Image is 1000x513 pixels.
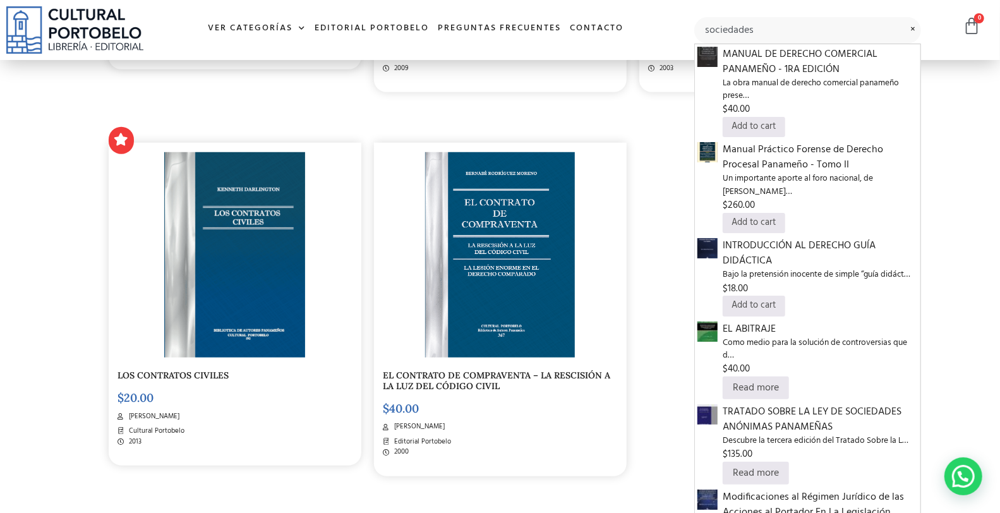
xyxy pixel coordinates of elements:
[723,102,728,117] span: $
[723,377,789,399] a: Read more about “EL ABITRAJE”
[391,447,409,457] span: 2000
[723,361,750,377] bdi: 40.00
[433,15,565,42] a: Preguntas frecuentes
[697,142,718,162] img: Manual Tomo 2
[697,492,718,508] a: Modificaciones al Régimen Jurídico de las Acciones al Portador En La Legislación Panameña y su Im...
[118,370,229,381] a: LOS CONTRATOS CIVILES
[118,390,154,405] bdi: 20.00
[391,63,409,74] span: 2009
[656,63,673,74] span: 2003
[697,47,718,67] img: WhatsApp Image 2025-02-14 at 1.00.55 PM
[697,323,718,340] a: EL ABITRAJE
[425,152,575,358] img: contrato_de_compra_y_venta-2.png
[697,145,718,161] a: Manual Práctico Forense de Derecho Procesal Panameño - Tomo II
[391,437,451,447] span: Editorial Portobelo
[723,47,917,77] span: MANUAL DE DERECHO COMERCIAL PANAMEÑO - 1RA EDICIÓN
[383,401,419,416] bdi: 40.00
[565,15,628,42] a: Contacto
[697,240,718,256] a: INTRODUCCIÓN AL DERECHO GUÍA DIDÁCTICA
[126,426,184,437] span: Cultural Portobelo
[723,404,917,435] span: TRATADO SOBRE LA LEY DE SOCIEDADES ANÓNIMAS PANAMEÑAS
[164,152,304,358] img: Screen_Shot_2018-11-12_at_10.08.16_AM-2.png
[974,13,984,23] span: 0
[723,435,917,447] span: Descubre la tercera edición del Tratado Sobre la L…
[723,462,789,485] a: Read more about “TRATADO SOBRE LA LEY DE SOCIEDADES ANÓNIMAS PANAMEÑAS”
[723,142,917,213] a: Manual Práctico Forense de Derecho Procesal Panameño - Tomo IIUn importante aporte al foro nacion...
[723,238,917,269] span: INTRODUCCIÓN AL DERECHO GUÍA DIDÁCTICA
[391,421,445,432] span: [PERSON_NAME]
[723,281,728,296] span: $
[723,447,752,462] bdi: 135.00
[310,15,433,42] a: Editorial Portobelo
[963,17,980,35] a: 0
[723,198,755,213] bdi: 260.00
[723,404,917,462] a: TRATADO SOBRE LA LEY DE SOCIEDADES ANÓNIMAS PANAMEÑASDescubre la tercera edición del Tratado Sobr...
[723,322,917,377] a: EL ABITRAJEComo medio para la solución de controversias que d…$40.00
[723,361,728,377] span: $
[126,411,179,422] span: [PERSON_NAME]
[723,142,917,172] span: Manual Práctico Forense de Derecho Procesal Panameño - Tomo II
[118,390,124,405] span: $
[697,49,718,65] a: MANUAL DE DERECHO COMERCIAL PANAMEÑO - 1RA EDICIÓN
[383,401,390,416] span: $
[723,337,917,363] span: Como medio para la solución de controversias que d…
[723,281,748,296] bdi: 18.00
[723,238,917,296] a: INTRODUCCIÓN AL DERECHO GUÍA DIDÁCTICABajo la pretensión inocente de simple “guía didáct…$18.00
[723,213,785,233] a: Add to cart: “Manual Práctico Forense de Derecho Procesal Panameño - Tomo II”
[203,15,310,42] a: Ver Categorías
[723,269,917,281] span: Bajo la pretensión inocente de simple “guía didáct…
[723,47,917,118] a: MANUAL DE DERECHO COMERCIAL PANAMEÑO - 1RA EDICIÓNLa obra manual de derecho comercial panameño pr...
[697,322,718,342] img: img20230601_09242545
[723,102,750,117] bdi: 40.00
[694,17,920,44] input: Búsqueda
[723,447,728,462] span: $
[697,406,718,423] a: TRATADO SOBRE LA LEY DE SOCIEDADES ANÓNIMAS PANAMEÑAS
[697,238,718,258] img: Captura de Pantalla 2023-06-30 a la(s) 3.09.31 p. m.
[906,22,921,23] span: Limpiar
[697,404,718,425] img: PORTADA elegida AMAZON._page-0001
[723,198,728,213] span: $
[126,437,142,447] span: 2013
[723,296,785,316] a: Add to cart: “INTRODUCCIÓN AL DERECHO GUÍA DIDÁCTICA”
[697,490,718,510] img: img20221205_09280256
[383,370,611,392] a: EL CONTRATO DE COMPRAVENTA – LA RESCISIÓN A LA LUZ DEL CÓDIGO CIVIL
[723,77,917,103] span: La obra manual de derecho comercial panameño prese…
[723,172,917,198] span: Un importante aporte al foro nacional, de [PERSON_NAME]…
[723,117,785,137] a: Add to cart: “MANUAL DE DERECHO COMERCIAL PANAMEÑO - 1RA EDICIÓN”
[723,322,917,337] span: EL ABITRAJE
